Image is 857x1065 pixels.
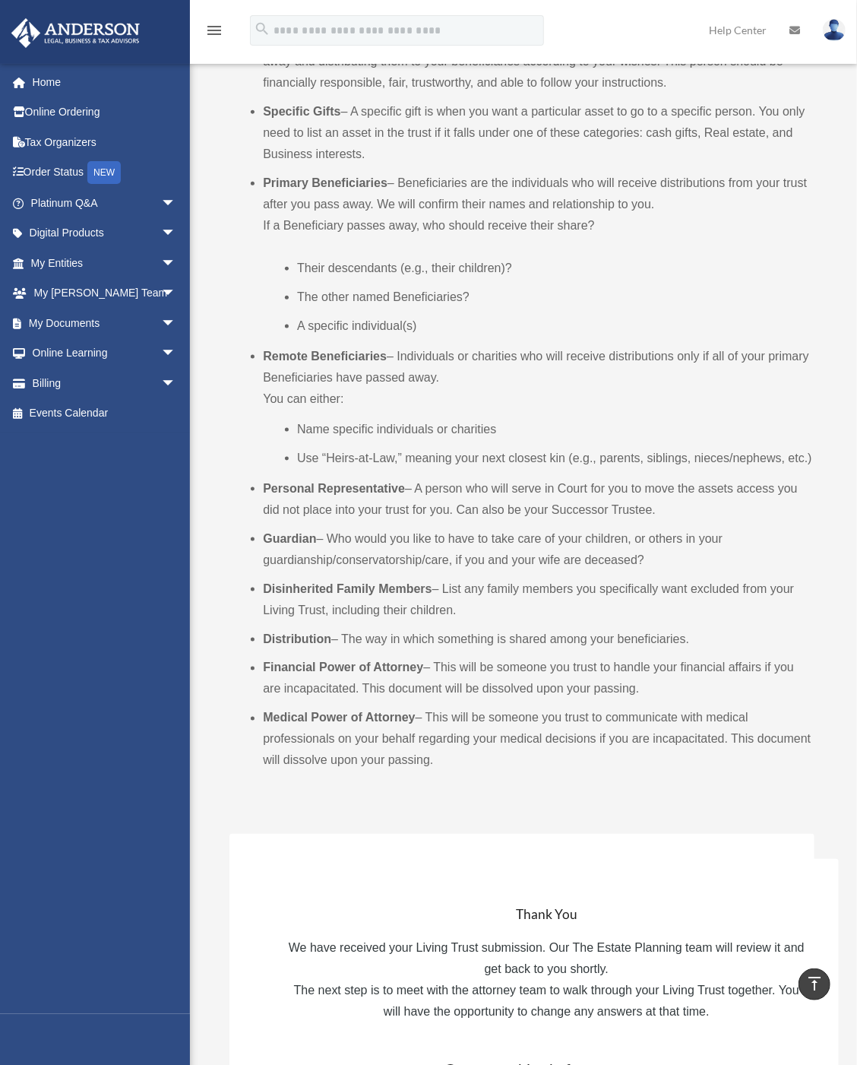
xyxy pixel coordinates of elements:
[263,350,387,363] b: Remote Beneficiaries
[254,21,270,37] i: search
[263,658,814,700] li: – This will be someone you trust to handle your financial affairs if you are incapacitated. This ...
[263,578,814,621] li: – List any family members you specifically want excluded from your Living Trust, including their ...
[11,157,199,189] a: Order StatusNEW
[161,278,191,309] span: arrow_drop_down
[11,398,199,429] a: Events Calendar
[161,368,191,399] span: arrow_drop_down
[11,308,199,338] a: My Documentsarrow_drop_down
[161,338,191,369] span: arrow_drop_down
[87,161,121,184] div: NEW
[289,906,805,924] h3: Thank You
[297,419,814,440] li: Name specific individuals or charities
[263,176,387,189] b: Primary Beneficiaries
[297,315,814,337] li: A specific individual(s)
[161,188,191,219] span: arrow_drop_down
[11,278,199,309] a: My [PERSON_NAME] Teamarrow_drop_down
[263,532,316,545] b: Guardian
[263,712,415,724] b: Medical Power of Attorney
[263,629,814,650] li: – The way in which something is shared among your beneficiaries.
[263,478,814,521] li: – A person who will serve in Court for you to move the assets access you did not place into your ...
[263,105,340,118] b: Specific Gifts
[11,218,199,249] a: Digital Productsarrow_drop_down
[263,482,405,495] b: Personal Representative
[11,97,199,128] a: Online Ordering
[289,981,805,1023] p: The next step is to meet with the attorney team to walk through your Living Trust together. You w...
[263,173,814,337] li: – Beneficiaries are the individuals who will receive distributions from your trust after you pass...
[11,248,199,278] a: My Entitiesarrow_drop_down
[161,218,191,249] span: arrow_drop_down
[263,528,814,571] li: – Who would you like to have to take care of your children, or others in your guardianship/conser...
[263,101,814,165] li: – A specific gift is when you want a particular asset to go to a specific person. You only need t...
[805,975,824,993] i: vertical_align_top
[823,19,846,41] img: User Pic
[11,338,199,369] a: Online Learningarrow_drop_down
[263,632,331,645] b: Distribution
[11,188,199,218] a: Platinum Q&Aarrow_drop_down
[161,248,191,279] span: arrow_drop_down
[263,708,814,772] li: – This will be someone you trust to communicate with medical professionals on your behalf regardi...
[297,448,814,469] li: Use “Heirs-at-Law,” meaning your next closest kin (e.g., parents, siblings, nieces/nephews, etc.)
[297,258,814,279] li: Their descendants (e.g., their children)?
[161,308,191,339] span: arrow_drop_down
[11,127,199,157] a: Tax Organizers
[798,968,830,1000] a: vertical_align_top
[205,21,223,40] i: menu
[263,661,423,674] b: Financial Power of Attorney
[11,67,199,97] a: Home
[205,27,223,40] a: menu
[297,287,814,308] li: The other named Beneficiaries?
[11,368,199,398] a: Billingarrow_drop_down
[263,346,814,469] li: – Individuals or charities who will receive distributions only if all of your primary Beneficiari...
[263,582,432,595] b: Disinherited Family Members
[289,938,805,981] p: We have received your Living Trust submission. Our The Estate Planning team will review it and ge...
[7,18,144,48] img: Anderson Advisors Platinum Portal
